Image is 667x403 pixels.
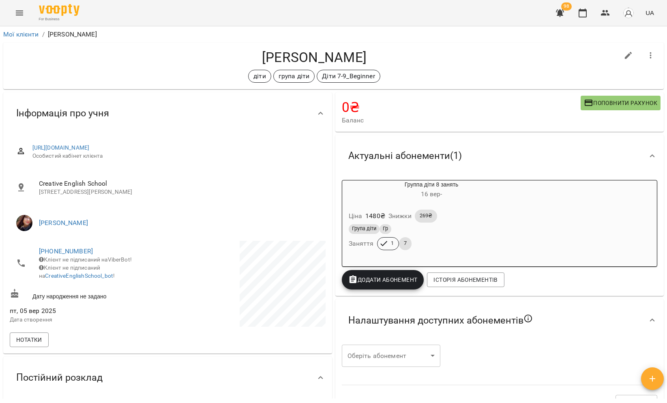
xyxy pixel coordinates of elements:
[365,211,385,221] p: 1480 ₴
[342,345,440,367] div: ​
[248,70,271,83] div: діти
[279,71,309,81] p: група діти
[623,7,634,19] img: avatar_s.png
[39,179,319,189] span: Creative English School
[39,219,88,227] a: [PERSON_NAME]
[349,238,374,249] h6: Заняття
[584,98,657,108] span: Поповнити рахунок
[317,70,380,83] div: Діти 7-9_Beginner
[273,70,315,83] div: група діти
[342,99,581,116] h4: 0 ₴
[39,17,79,22] span: For Business
[39,188,319,196] p: [STREET_ADDRESS][PERSON_NAME]
[10,316,166,324] p: Дата створення
[10,332,49,347] button: Нотатки
[322,71,375,81] p: Діти 7-9_Beginner
[380,225,391,232] span: Гр
[415,212,437,219] span: 269₴
[3,92,332,134] div: Інформація про учня
[39,4,79,16] img: Voopty Logo
[348,150,462,162] span: Актуальні абонементи ( 1 )
[523,314,533,324] svg: Якщо не обрано жодного, клієнт зможе побачити всі публічні абонементи
[42,30,45,39] li: /
[10,306,166,316] span: пт, 05 вер 2025
[16,371,103,384] span: Постійний розклад
[427,272,504,287] button: Історія абонементів
[342,180,521,260] button: Группа діти 8 занять16 вер- Ціна1480₴Знижки269₴Група дітиГрЗаняття17
[16,215,32,231] img: Олена Старченко
[16,335,42,345] span: Нотатки
[39,264,115,279] span: Клієнт не підписаний на !
[386,240,399,247] span: 1
[342,180,521,200] div: Группа діти 8 занять
[581,96,661,110] button: Поповнити рахунок
[342,116,581,125] span: Баланс
[399,240,412,247] span: 7
[3,357,332,399] div: Постійний розклад
[39,247,93,255] a: [PHONE_NUMBER]
[253,71,266,81] p: діти
[45,272,113,279] a: CreativeEnglishSchool_bot
[48,30,97,39] p: [PERSON_NAME]
[335,135,664,177] div: Актуальні абонементи(1)
[3,30,39,38] a: Мої клієнти
[342,270,424,289] button: Додати Абонемент
[32,144,90,151] a: [URL][DOMAIN_NAME]
[349,225,380,232] span: Група діти
[16,107,109,120] span: Інформація про учня
[421,190,442,198] span: 16 вер -
[3,30,664,39] nav: breadcrumb
[349,210,362,222] h6: Ціна
[8,287,167,302] div: Дату народження не задано
[561,2,572,11] span: 98
[388,210,412,222] h6: Знижки
[335,299,664,341] div: Налаштування доступних абонементів
[646,9,654,17] span: UA
[39,256,132,263] span: Клієнт не підписаний на ViberBot!
[348,275,418,285] span: Додати Абонемент
[10,3,29,23] button: Menu
[10,49,619,66] h4: [PERSON_NAME]
[32,152,319,160] span: Особистий кабінет клієнта
[348,314,533,327] span: Налаштування доступних абонементів
[433,275,498,285] span: Історія абонементів
[642,5,657,20] button: UA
